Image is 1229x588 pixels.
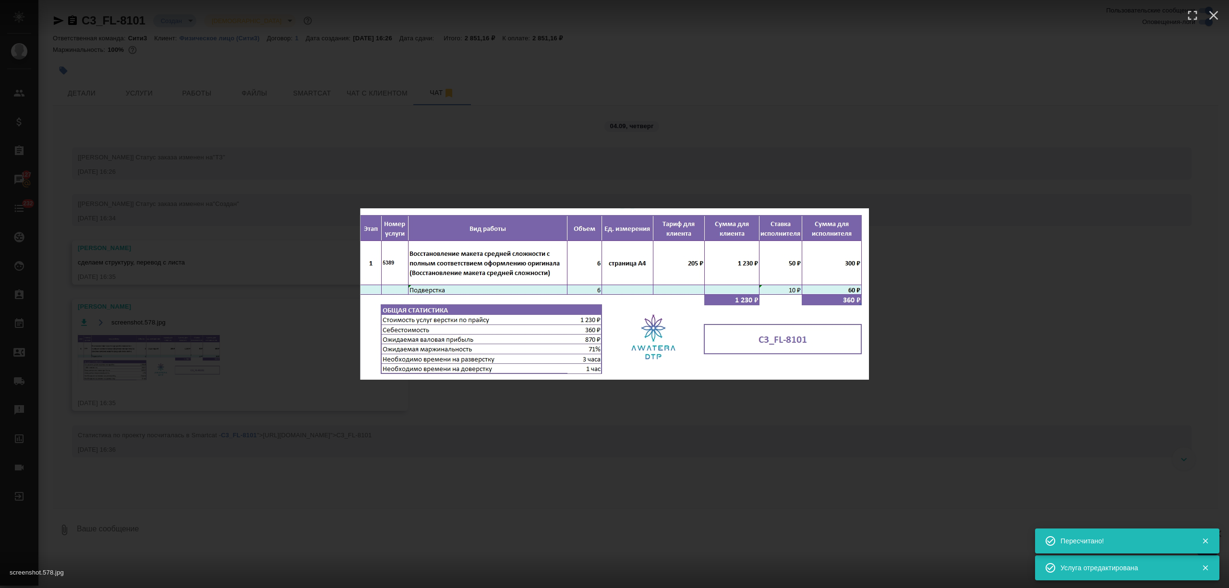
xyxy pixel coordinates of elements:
div: Услуга отредактирована [1060,563,1187,573]
button: Закрыть [1195,537,1215,545]
button: Enter fullscreen (f) [1182,5,1203,26]
button: Закрыть [1195,564,1215,572]
div: Пересчитано! [1060,536,1187,546]
button: Close (esc) [1203,5,1224,26]
img: screenshot.578.jpg [360,208,869,380]
span: screenshot.578.jpg [10,569,64,576]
